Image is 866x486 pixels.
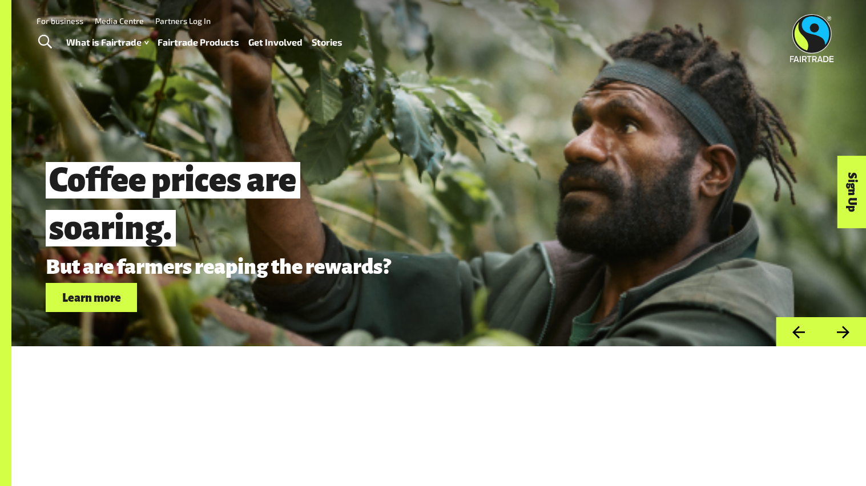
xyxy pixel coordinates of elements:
a: Fairtrade Products [158,34,239,51]
button: Previous [776,317,821,346]
a: Toggle Search [31,28,59,56]
a: What is Fairtrade [66,34,148,51]
a: Get Involved [248,34,303,51]
a: Partners Log In [155,16,211,26]
a: Learn more [46,283,137,312]
button: Next [821,317,866,346]
span: Coffee prices are soaring. [46,162,300,246]
img: Fairtrade Australia New Zealand logo [790,14,834,62]
a: Media Centre [95,16,144,26]
p: But are farmers reaping the rewards? [46,256,699,278]
a: Stories [312,34,343,51]
a: For business [37,16,83,26]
